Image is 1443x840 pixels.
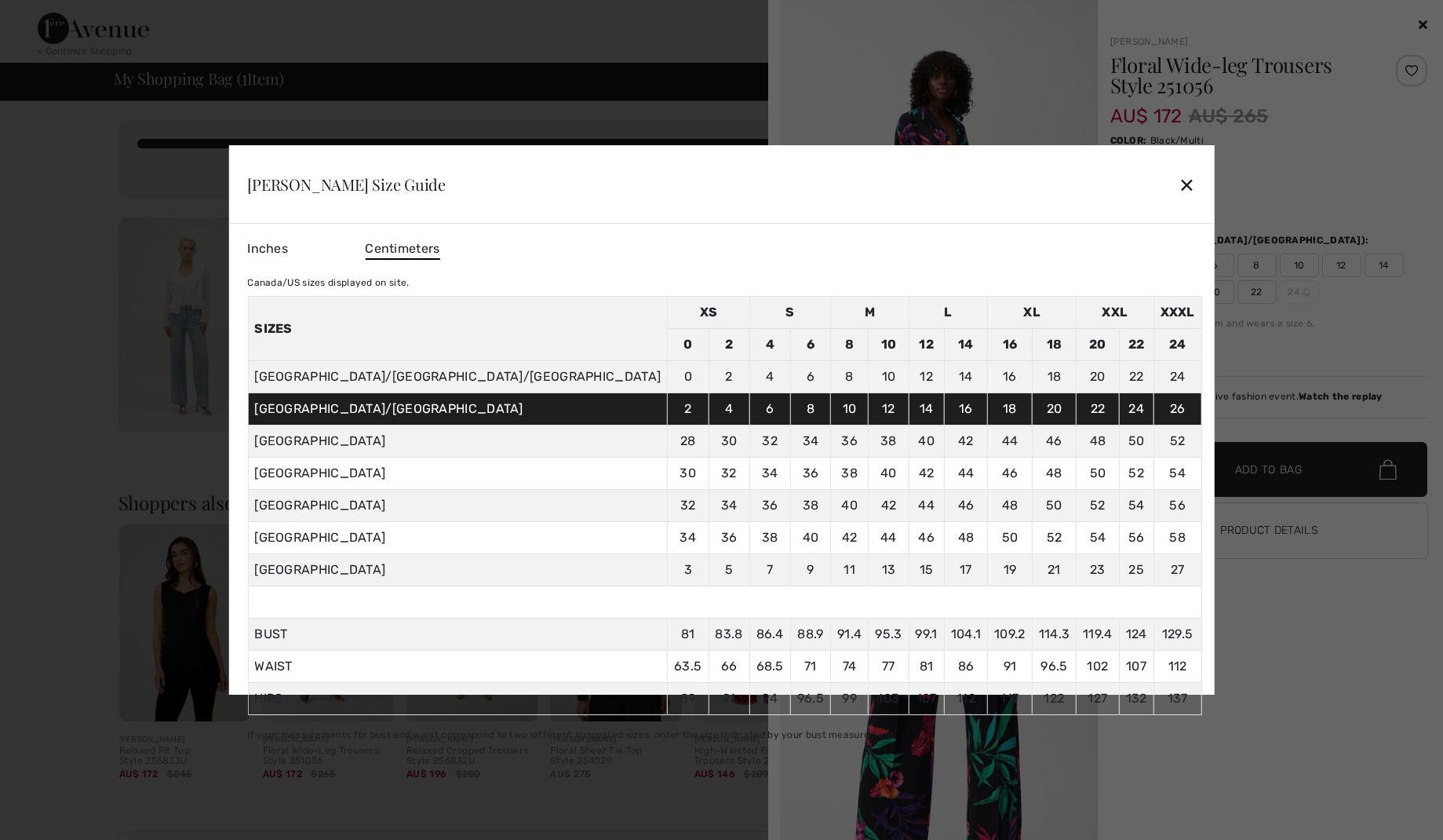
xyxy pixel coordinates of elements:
td: 30 [709,425,749,458]
td: 32 [668,490,709,522]
td: 34 [749,458,790,490]
span: 127 [1088,691,1107,706]
td: 34 [668,522,709,554]
td: 44 [988,425,1033,458]
td: WAIST [248,651,668,683]
td: 4 [749,329,790,361]
span: 91 [723,691,736,706]
td: 12 [869,393,909,425]
td: 18 [1032,361,1077,393]
td: 0 [668,361,709,393]
td: 4 [709,393,749,425]
div: [PERSON_NAME] Size Guide [247,177,446,192]
span: 103 [877,691,899,706]
span: 137 [1168,691,1188,706]
td: 46 [909,522,944,554]
span: 112 [1168,659,1187,674]
div: If your measurements for bust and waist correspond to two different suggested sizes, order the si... [247,728,1201,742]
td: 48 [1032,458,1077,490]
td: L [909,297,988,329]
td: 25 [1119,554,1153,586]
td: 46 [988,458,1033,490]
td: 8 [790,393,830,425]
td: [GEOGRAPHIC_DATA] [248,522,668,554]
span: 99.1 [915,626,937,641]
td: 40 [869,458,909,490]
td: 23 [1077,554,1120,586]
span: 74 [843,659,857,674]
span: 119.4 [1083,626,1113,641]
td: 52 [1077,490,1120,522]
td: 24 [1119,393,1153,425]
td: 10 [831,393,869,425]
td: 16 [944,393,988,425]
span: 132 [1126,691,1147,706]
td: 8 [831,361,869,393]
td: 18 [988,393,1033,425]
span: 81 [920,659,934,674]
td: 36 [709,522,749,554]
span: 81 [681,626,695,641]
td: 27 [1153,554,1201,586]
td: 40 [831,490,869,522]
td: 6 [790,329,830,361]
span: 102 [1087,659,1108,674]
td: 10 [869,361,909,393]
td: 24 [1153,361,1201,393]
td: 48 [1077,425,1120,458]
td: 20 [1032,393,1077,425]
td: 58 [1153,522,1201,554]
th: Sizes [248,297,668,361]
td: 28 [668,425,709,458]
td: 50 [1077,458,1120,490]
td: 34 [709,490,749,522]
td: 20 [1077,329,1120,361]
td: 4 [749,361,790,393]
td: 48 [988,490,1033,522]
span: Inches [247,241,288,256]
span: 66 [721,659,738,674]
td: 6 [790,361,830,393]
td: 13 [869,554,909,586]
span: 117 [1000,691,1018,706]
td: 52 [1119,458,1153,490]
td: 46 [944,490,988,522]
td: [GEOGRAPHIC_DATA] [248,554,668,586]
td: [GEOGRAPHIC_DATA]/[GEOGRAPHIC_DATA] [248,393,668,425]
td: 50 [988,522,1033,554]
td: 52 [1032,522,1077,554]
span: 99 [842,691,857,706]
td: 24 [1153,329,1201,361]
span: 88.9 [797,626,823,641]
td: 42 [869,490,909,522]
span: 129.5 [1162,626,1193,641]
td: 56 [1119,522,1153,554]
td: 30 [668,458,709,490]
span: 91 [1004,659,1017,674]
td: 56 [1153,490,1201,522]
td: 0 [668,329,709,361]
td: 18 [1032,329,1077,361]
td: XL [988,297,1077,329]
td: 38 [831,458,869,490]
span: 77 [882,659,895,674]
td: [GEOGRAPHIC_DATA] [248,458,668,490]
td: 32 [709,458,749,490]
td: BUST [248,619,668,651]
td: 40 [790,522,830,554]
td: 14 [944,361,988,393]
td: 14 [909,393,944,425]
td: 54 [1077,522,1120,554]
span: 124 [1126,626,1147,641]
span: Centimeters [365,239,439,260]
td: 12 [909,361,944,393]
td: XS [668,297,749,329]
td: 3 [668,554,709,586]
td: HIPS [248,683,668,715]
span: Help [35,11,67,25]
span: 107 [916,691,937,706]
td: 44 [909,490,944,522]
td: 44 [869,522,909,554]
td: 40 [909,425,944,458]
td: 36 [790,458,830,490]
